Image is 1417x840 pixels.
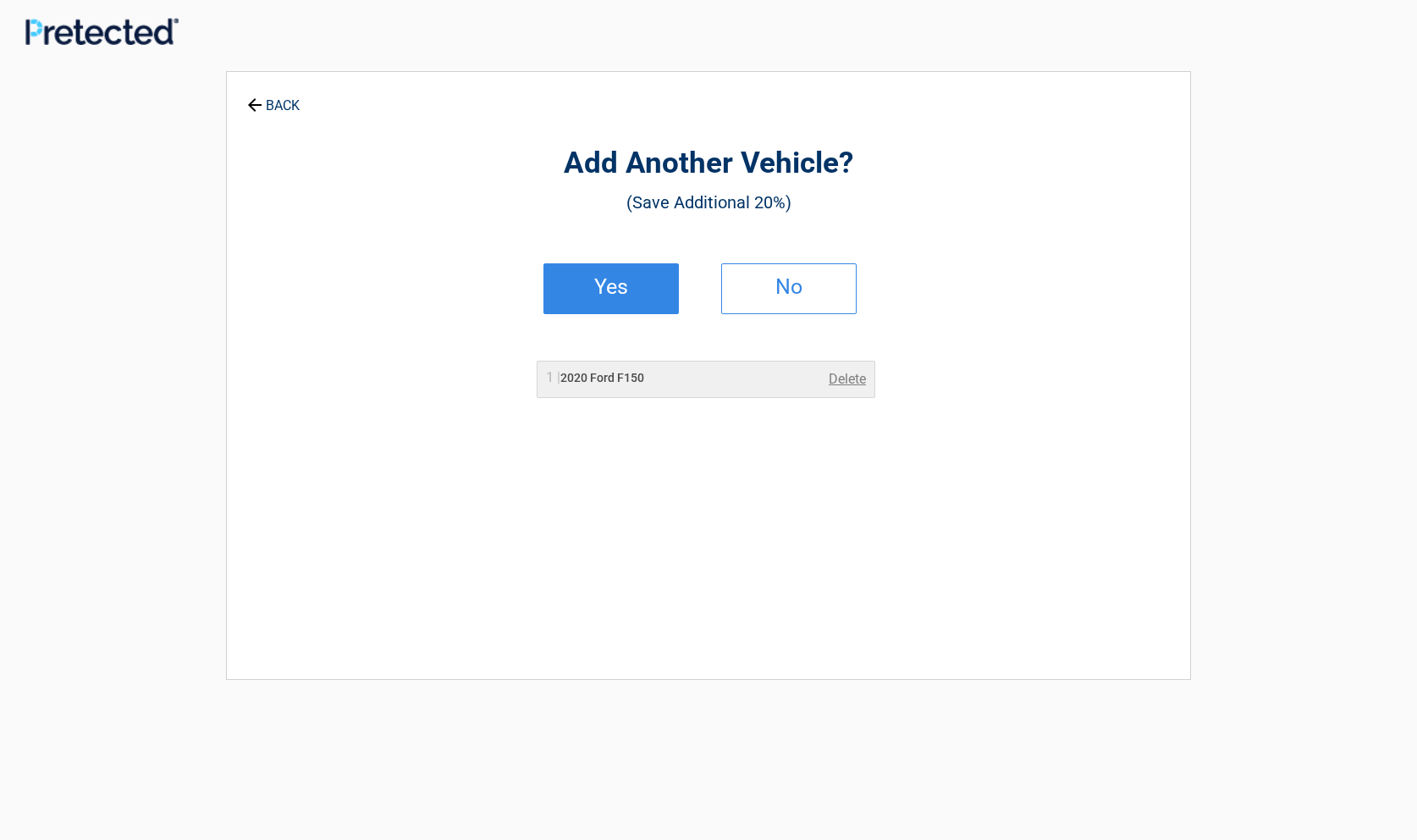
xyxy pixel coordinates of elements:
h2: 2020 Ford F150 [546,369,644,387]
img: Main Logo [25,18,179,46]
span: 1 | [546,369,560,385]
h3: (Save Additional 20%) [320,188,1097,217]
h2: No [739,281,839,293]
a: BACK [244,83,303,113]
h2: Add Another Vehicle? [320,144,1097,184]
h2: Yes [561,281,661,293]
a: Delete [829,369,866,390]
